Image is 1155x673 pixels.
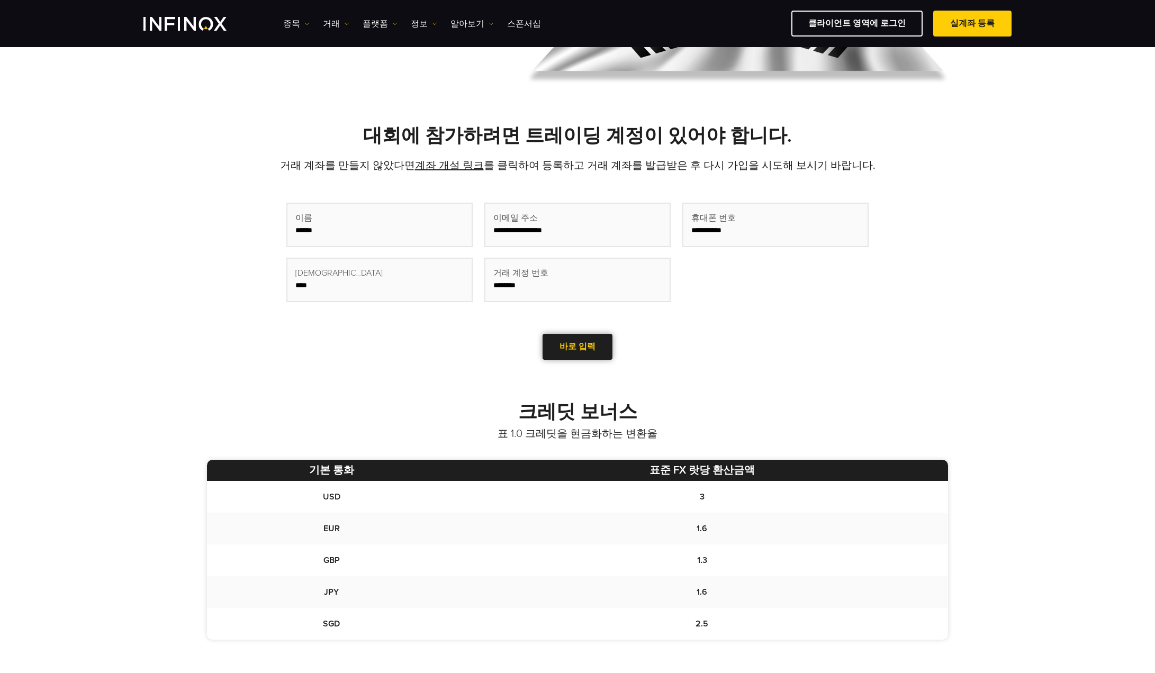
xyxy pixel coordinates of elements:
a: 바로 입력 [543,334,612,360]
a: INFINOX Logo [143,17,251,31]
a: 플랫폼 [363,17,398,30]
a: 실계좌 등록 [933,11,1012,37]
th: 표준 FX 랏당 환산금액 [456,460,948,481]
a: 거래 [323,17,349,30]
td: GBP [207,544,456,576]
a: 스폰서십 [507,17,541,30]
span: 이름 [295,212,312,224]
span: 이메일 주소 [493,212,538,224]
td: 1.3 [456,544,948,576]
td: USD [207,481,456,513]
td: 3 [456,481,948,513]
td: 2.5 [456,608,948,640]
p: 표 1.0 크레딧을 현금화하는 변환율 [207,426,948,441]
a: 알아보기 [450,17,494,30]
th: 기본 통화 [207,460,456,481]
a: 정보 [411,17,437,30]
span: 휴대폰 번호 [691,212,736,224]
p: 거래 계좌를 만들지 않았다면 를 클릭하여 등록하고 거래 계좌를 발급받은 후 다시 가입을 시도해 보시기 바랍니다. [207,158,948,173]
td: JPY [207,576,456,608]
a: 클라이언트 영역에 로그인 [791,11,923,37]
span: [DEMOGRAPHIC_DATA] [295,267,383,279]
td: 1.6 [456,576,948,608]
a: 종목 [283,17,310,30]
span: 거래 계정 번호 [493,267,548,279]
strong: 대회에 참가하려면 트레이딩 계정이 있어야 합니다. [363,124,792,147]
td: 1.6 [456,513,948,544]
td: SGD [207,608,456,640]
a: 계좌 개설 링크 [415,159,484,172]
strong: 크레딧 보너스 [518,401,637,423]
td: EUR [207,513,456,544]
